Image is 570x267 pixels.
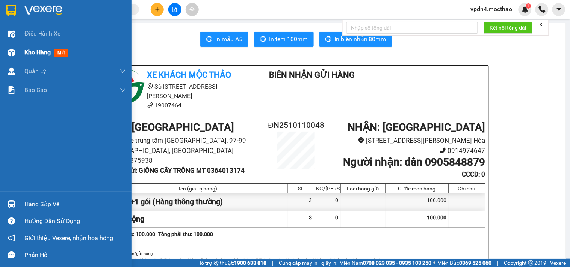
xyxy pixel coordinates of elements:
[151,3,164,16] button: plus
[388,186,447,192] div: Cước món hàng
[107,82,247,100] li: Số [STREET_ADDRESS][PERSON_NAME]
[172,7,177,12] span: file-add
[279,259,337,267] span: Cung cấp máy in - giấy in:
[107,100,247,110] li: 19007464
[186,3,199,16] button: aim
[309,214,312,220] span: 3
[316,186,339,192] div: KG/[PERSON_NAME]
[328,136,485,146] li: [STREET_ADDRESS][PERSON_NAME] Hòa
[206,36,212,43] span: printer
[54,49,68,57] span: mới
[451,186,483,192] div: Ghi chú
[328,146,485,156] li: 0914974647
[197,259,266,267] span: Hỗ trợ kỹ thuật:
[8,217,15,225] span: question-circle
[215,34,242,44] span: In mẫu A5
[155,7,160,12] span: plus
[6,41,83,52] div: 0364013174
[24,29,61,38] span: Điều hành xe
[288,193,314,210] div: 3
[272,259,273,267] span: |
[159,231,213,237] b: Tổng phải thu: 100.000
[427,214,447,220] span: 100.000
[539,6,546,13] img: phone-icon
[260,36,266,43] span: printer
[484,22,532,34] button: Kết nối tổng đài
[88,23,164,32] div: dân
[108,193,288,210] div: 2 BAO+1 gói (Hàng thông thường)
[490,24,526,32] span: Kết nối tổng đài
[497,259,499,267] span: |
[538,22,544,27] span: close
[438,259,492,267] span: Miền Bắc
[88,32,164,43] div: 0905848879
[24,66,46,76] span: Quản Lý
[8,86,15,94] img: solution-icon
[234,260,266,266] strong: 1900 633 818
[334,34,386,44] span: In biên nhận 80mm
[339,259,432,267] span: Miền Nam
[200,32,248,47] button: printerIn mẫu A5
[107,121,234,133] b: GỬI : [GEOGRAPHIC_DATA]
[552,3,565,16] button: caret-down
[8,251,15,258] span: message
[343,186,384,192] div: Loại hàng gửi
[24,85,47,94] span: Báo cáo
[147,102,153,108] span: phone
[6,5,16,16] img: logo-vxr
[107,167,245,174] b: Người gửi : GIỐNG CÂY TRỒNG MT 0364013174
[88,6,106,14] span: Nhận:
[8,200,15,208] img: warehouse-icon
[8,49,15,57] img: warehouse-icon
[8,30,15,38] img: warehouse-icon
[348,121,485,133] b: NHẬN : [GEOGRAPHIC_DATA]
[6,23,83,41] div: GIỐNG CÂY TRỒNG MT
[440,147,446,154] span: phone
[6,6,18,14] span: Gửi:
[6,6,83,23] div: [GEOGRAPHIC_DATA]
[343,156,485,168] b: Người nhận : dân 0905848879
[290,186,312,192] div: SL
[314,193,341,210] div: 0
[460,260,492,266] strong: 0369 525 060
[269,34,308,44] span: In tem 100mm
[336,214,339,220] span: 0
[386,193,449,210] div: 100.000
[24,249,126,261] div: Phản hồi
[8,67,15,75] img: warehouse-icon
[527,3,530,9] span: 1
[189,7,195,12] span: aim
[147,83,153,89] span: environment
[24,49,51,56] span: Kho hàng
[88,43,164,52] div: 0
[556,6,562,13] span: caret-down
[147,70,231,79] b: Xe khách Mộc Thảo
[462,171,485,178] b: CCCD : 0
[8,234,15,241] span: notification
[363,260,432,266] strong: 0708 023 035 - 0935 103 250
[24,233,113,243] span: Giới thiệu Vexere, nhận hoa hồng
[434,261,436,264] span: ⚪️
[120,68,126,74] span: down
[168,3,181,16] button: file-add
[88,6,164,23] div: [GEOGRAPHIC_DATA]
[358,137,364,144] span: environment
[265,119,328,132] h2: ĐN2510110048
[254,32,314,47] button: printerIn tem 100mm
[24,216,126,227] div: Hướng dẫn sử dụng
[110,186,286,192] div: Tên (giá trị hàng)
[325,36,331,43] span: printer
[107,156,265,166] li: 0913875938
[526,3,531,9] sup: 1
[269,70,355,79] b: Biên Nhận Gửi Hàng
[319,32,392,47] button: printerIn biên nhận 80mm
[465,4,519,14] span: vpdn4.mocthao
[346,22,478,34] input: Nhập số tổng đài
[528,260,534,265] span: copyright
[107,136,265,156] li: Bến xe trung tâm [GEOGRAPHIC_DATA], 97-99 [GEOGRAPHIC_DATA], [GEOGRAPHIC_DATA]
[24,199,126,210] div: Hàng sắp về
[107,258,381,263] i: 1. Quý khách phải báo mã số “Biên nhận gửi hàng” khi nhận hàng, phải trình CMND hoặc giấy giới th...
[120,87,126,93] span: down
[522,6,529,13] img: icon-new-feature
